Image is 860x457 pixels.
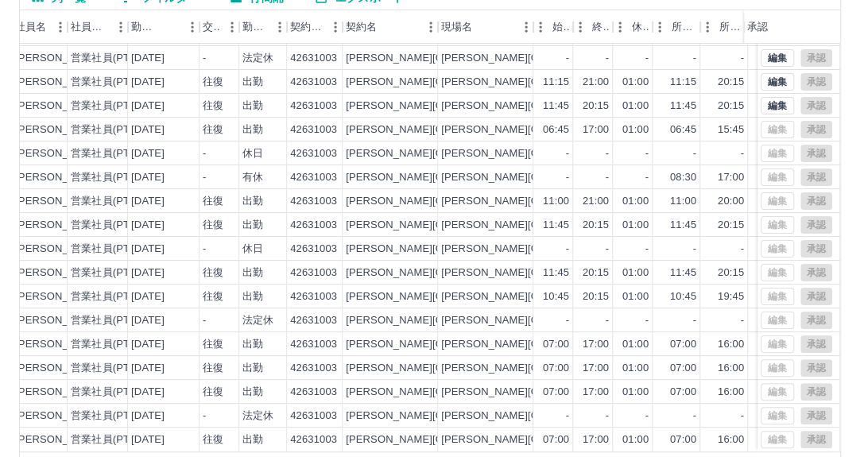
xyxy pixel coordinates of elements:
div: - [693,409,696,424]
button: 編集 [761,73,794,91]
div: 10:45 [543,289,569,304]
div: [PERSON_NAME][GEOGRAPHIC_DATA][GEOGRAPHIC_DATA] [441,242,747,257]
div: 11:45 [543,265,569,281]
div: 11:15 [670,75,696,90]
div: 往復 [203,361,223,376]
div: 勤務日 [128,10,200,44]
div: 終業 [573,10,613,44]
div: 08:30 [670,170,696,185]
div: 01:00 [622,337,649,352]
div: [DATE] [131,99,165,114]
div: 16:00 [718,432,744,447]
div: [PERSON_NAME] [15,218,102,233]
div: 契約名 [343,10,438,44]
div: [DATE] [131,218,165,233]
div: 往復 [203,194,223,209]
div: 所定終業 [700,10,748,44]
div: 16:00 [718,385,744,400]
div: 承認 [747,10,768,44]
div: - [566,146,569,161]
div: 契約コード [290,10,323,44]
div: 往復 [203,385,223,400]
div: 勤務区分 [242,10,268,44]
div: 07:00 [670,385,696,400]
div: [DATE] [131,51,165,66]
div: [PERSON_NAME][GEOGRAPHIC_DATA] [346,170,542,185]
div: 休憩 [613,10,653,44]
div: 01:00 [622,289,649,304]
div: - [645,51,649,66]
div: [PERSON_NAME][GEOGRAPHIC_DATA] [346,146,542,161]
div: 出勤 [242,337,263,352]
div: [PERSON_NAME][GEOGRAPHIC_DATA] [346,265,542,281]
div: 42631003 [290,122,337,137]
div: 交通費 [200,10,239,44]
div: [PERSON_NAME] [15,170,102,185]
div: 出勤 [242,361,263,376]
div: 42631003 [290,99,337,114]
div: [DATE] [131,242,165,257]
div: - [741,51,744,66]
div: - [693,242,696,257]
div: 20:15 [718,75,744,90]
button: 編集 [761,49,794,67]
div: 07:00 [670,361,696,376]
div: 営業社員(PT契約) [71,51,154,66]
div: 休日 [242,242,263,257]
div: - [606,242,609,257]
div: - [203,170,206,185]
div: 01:00 [622,265,649,281]
div: 営業社員(PT契約) [71,432,154,447]
div: [PERSON_NAME] [15,289,102,304]
div: [DATE] [131,337,165,352]
button: メニュー [220,15,244,39]
div: 11:00 [670,194,696,209]
div: - [606,146,609,161]
div: 11:45 [670,218,696,233]
div: 出勤 [242,289,263,304]
div: 11:45 [543,218,569,233]
div: 出勤 [242,265,263,281]
div: [PERSON_NAME] [15,146,102,161]
div: [PERSON_NAME][GEOGRAPHIC_DATA][GEOGRAPHIC_DATA] [441,409,747,424]
div: 往復 [203,75,223,90]
div: 20:15 [718,265,744,281]
div: 終業 [592,10,610,44]
div: 20:15 [718,99,744,114]
div: [PERSON_NAME] [15,409,102,424]
div: 現場名 [438,10,533,44]
div: 勤務区分 [239,10,287,44]
div: 42631003 [290,218,337,233]
div: 法定休 [242,313,273,328]
div: 所定開始 [653,10,700,44]
div: - [566,170,569,185]
div: [DATE] [131,265,165,281]
div: [PERSON_NAME][GEOGRAPHIC_DATA] [346,385,542,400]
div: 往復 [203,432,223,447]
div: - [741,242,744,257]
div: 勤務日 [131,10,158,44]
div: - [693,51,696,66]
div: 42631003 [290,432,337,447]
div: [DATE] [131,385,165,400]
div: - [606,409,609,424]
div: [DATE] [131,122,165,137]
div: [PERSON_NAME][GEOGRAPHIC_DATA] [346,242,542,257]
div: 07:00 [543,385,569,400]
div: 営業社員(PT契約) [71,218,154,233]
div: - [741,313,744,328]
div: 20:15 [583,289,609,304]
div: 往復 [203,289,223,304]
div: [PERSON_NAME][GEOGRAPHIC_DATA][GEOGRAPHIC_DATA] [441,265,747,281]
div: [PERSON_NAME][GEOGRAPHIC_DATA] [346,313,542,328]
div: 07:00 [543,337,569,352]
div: [PERSON_NAME][GEOGRAPHIC_DATA][GEOGRAPHIC_DATA] [441,122,747,137]
div: 42631003 [290,51,337,66]
button: メニュー [109,15,133,39]
div: 17:00 [583,122,609,137]
div: - [566,242,569,257]
div: [PERSON_NAME] [15,361,102,376]
div: 出勤 [242,218,263,233]
div: 07:00 [543,361,569,376]
div: - [645,409,649,424]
